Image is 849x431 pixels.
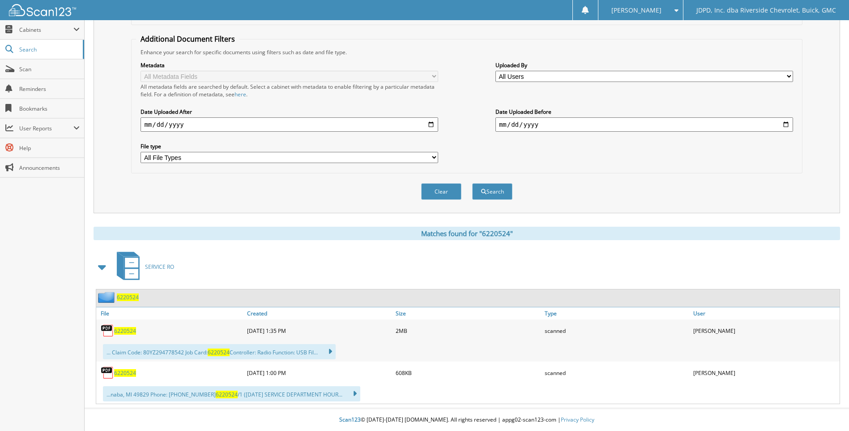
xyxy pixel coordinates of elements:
input: end [495,117,793,132]
span: Reminders [19,85,80,93]
span: Scan [19,65,80,73]
legend: Additional Document Filters [136,34,239,44]
a: Size [393,307,542,319]
span: User Reports [19,125,73,132]
div: 2MB [393,322,542,340]
a: Created [245,307,393,319]
label: File type [141,142,438,150]
div: ... Claim Code: 80YZ294778542 Job Card: Controller: Radio Function: USB Fil... [103,344,336,359]
div: © [DATE]-[DATE] [DOMAIN_NAME]. All rights reserved | appg02-scan123-com | [85,409,849,431]
a: Type [542,307,691,319]
a: 6220524 [117,293,139,301]
img: scan123-logo-white.svg [9,4,76,16]
span: 6220524 [208,349,230,356]
a: User [691,307,840,319]
img: PDF.png [101,366,114,379]
a: SERVICE RO [111,249,174,284]
iframe: Chat Widget [804,388,849,431]
img: folder2.png [98,292,117,303]
div: All metadata fields are searched by default. Select a cabinet with metadata to enable filtering b... [141,83,438,98]
div: [DATE] 1:00 PM [245,364,393,382]
div: 608KB [393,364,542,382]
label: Uploaded By [495,61,793,69]
a: here [235,91,246,98]
span: JDPD, Inc. dba Riverside Chevrolet, Buick, GMC [696,8,836,13]
label: Date Uploaded Before [495,108,793,116]
div: [PERSON_NAME] [691,364,840,382]
span: 6220524 [216,391,238,398]
label: Date Uploaded After [141,108,438,116]
a: 6220524 [114,369,136,377]
img: PDF.png [101,324,114,337]
div: Enhance your search for specific documents using filters such as date and file type. [136,48,797,56]
a: File [96,307,245,319]
div: [DATE] 1:35 PM [245,322,393,340]
a: Privacy Policy [561,416,594,423]
label: Metadata [141,61,438,69]
div: Matches found for "6220524" [94,227,840,240]
a: 6220524 [114,327,136,335]
span: Scan123 [339,416,361,423]
span: Bookmarks [19,105,80,112]
span: Announcements [19,164,80,172]
div: scanned [542,322,691,340]
span: Search [19,46,78,53]
span: SERVICE RO [145,263,174,271]
div: scanned [542,364,691,382]
span: [PERSON_NAME] [611,8,661,13]
input: start [141,117,438,132]
button: Search [472,183,512,200]
div: [PERSON_NAME] [691,322,840,340]
button: Clear [421,183,461,200]
span: Help [19,144,80,152]
div: ...naba, Ml 49829 Phone: [PHONE_NUMBER] /1 ([DATE] SERVICE DEPARTMENT HOUR... [103,386,360,401]
span: Cabinets [19,26,73,34]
